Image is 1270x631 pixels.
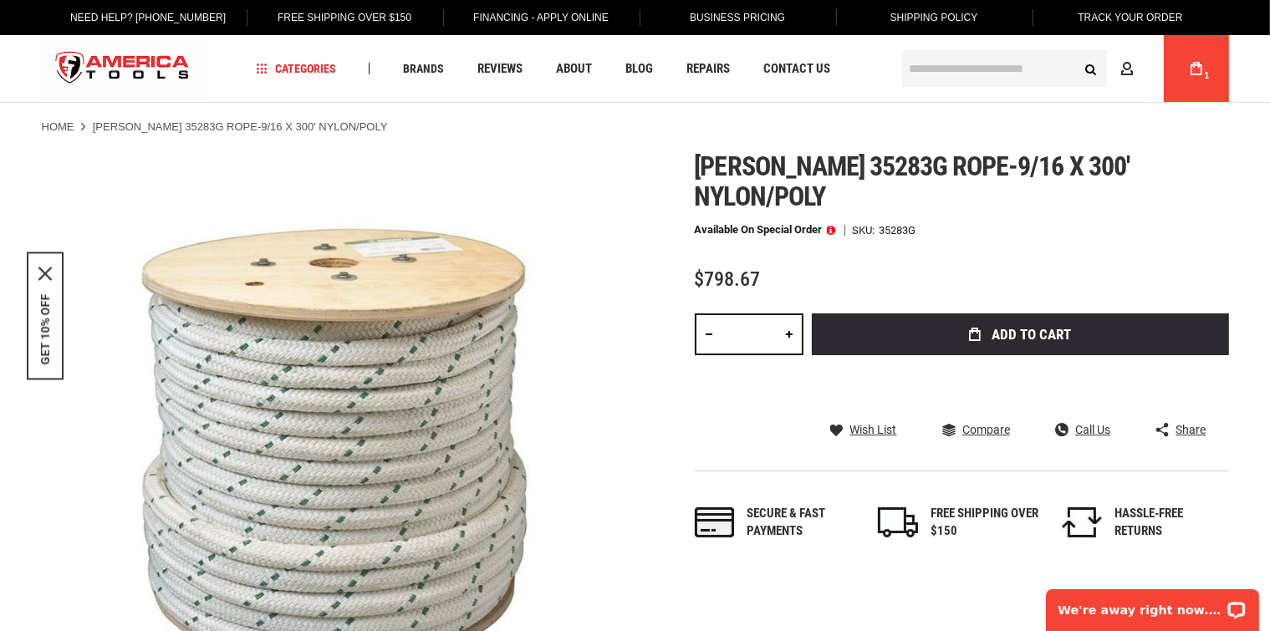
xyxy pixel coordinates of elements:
a: Home [42,120,74,135]
span: [PERSON_NAME] 35283g rope-9/16 x 300' nylon/poly [695,150,1130,212]
a: Call Us [1055,422,1110,437]
div: FREE SHIPPING OVER $150 [931,505,1039,541]
iframe: LiveChat chat widget [1035,578,1270,631]
a: Reviews [470,58,530,80]
span: Categories [256,63,336,74]
span: Share [1176,424,1206,435]
span: Add to Cart [992,328,1071,342]
span: Blog [625,63,653,75]
a: Contact Us [756,58,838,80]
button: Search [1075,53,1107,84]
a: Compare [942,422,1010,437]
a: Blog [618,58,661,80]
a: Categories [248,58,344,80]
a: Repairs [679,58,737,80]
p: Available on Special Order [695,224,836,236]
span: Shipping Policy [890,12,978,23]
span: Wish List [850,424,897,435]
a: Brands [395,58,451,80]
a: About [548,58,599,80]
button: Add to Cart [812,313,1229,355]
strong: [PERSON_NAME] 35283G ROPE-9/16 X 300' NYLON/POLY [93,120,388,133]
span: Repairs [686,63,730,75]
span: Brands [403,63,444,74]
span: Reviews [477,63,523,75]
img: payments [695,507,735,537]
img: shipping [878,507,918,537]
span: Contact Us [763,63,830,75]
div: HASSLE-FREE RETURNS [1114,505,1223,541]
img: returns [1062,507,1102,537]
span: Compare [962,424,1010,435]
button: Close [38,267,52,280]
span: $798.67 [695,267,761,291]
svg: close icon [38,267,52,280]
span: Call Us [1075,424,1110,435]
a: 1 [1181,35,1212,102]
span: 1 [1205,71,1210,80]
a: store logo [42,38,204,100]
div: 35283G [880,225,916,236]
span: About [556,63,592,75]
strong: SKU [853,225,880,236]
a: Wish List [830,422,897,437]
img: America Tools [42,38,204,100]
iframe: Secure express checkout frame [808,360,1232,409]
div: Secure & fast payments [747,505,856,541]
button: GET 10% OFF [38,293,52,364]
